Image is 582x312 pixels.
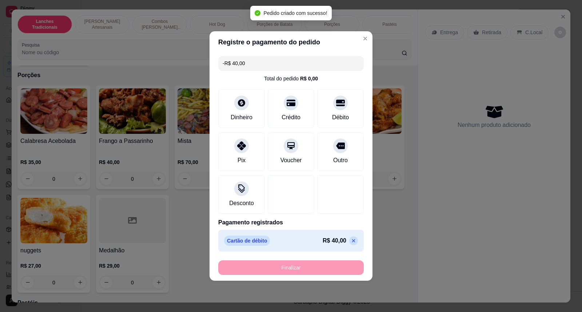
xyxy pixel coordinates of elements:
span: Pedido criado com sucesso! [263,10,327,16]
div: Total do pedido [264,75,318,82]
button: Close [359,33,371,44]
div: Dinheiro [231,113,252,122]
div: Crédito [282,113,300,122]
div: R$ 0,00 [300,75,318,82]
div: Pix [238,156,246,165]
span: check-circle [255,10,260,16]
div: Desconto [229,199,254,208]
div: Débito [332,113,349,122]
div: Outro [333,156,348,165]
div: Voucher [280,156,302,165]
p: Cartão de débito [224,236,270,246]
header: Registre o pagamento do pedido [210,31,372,53]
p: R$ 40,00 [323,236,346,245]
input: Ex.: hambúrguer de cordeiro [223,56,359,71]
p: Pagamento registrados [218,218,364,227]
